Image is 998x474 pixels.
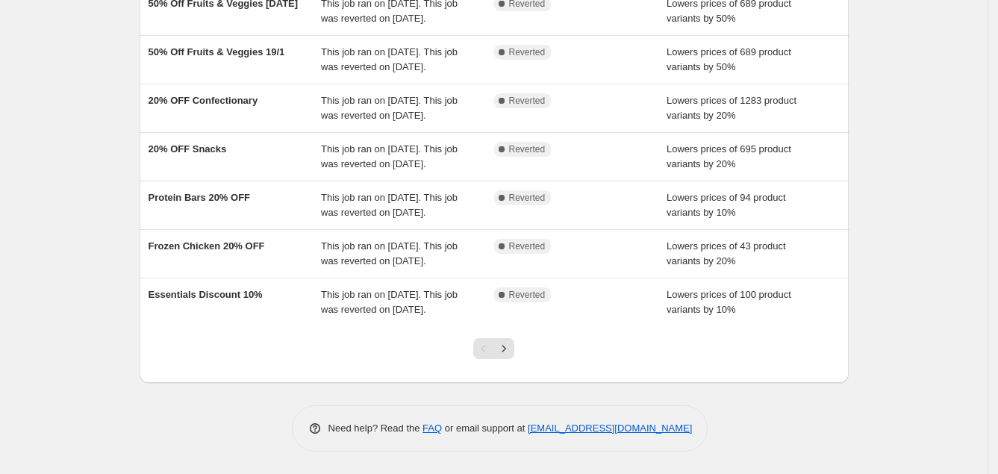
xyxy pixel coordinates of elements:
span: Reverted [509,95,546,107]
span: Reverted [509,192,546,204]
span: Lowers prices of 1283 product variants by 20% [667,95,796,121]
button: Next [493,338,514,359]
a: [EMAIL_ADDRESS][DOMAIN_NAME] [528,422,692,434]
span: This job ran on [DATE]. This job was reverted on [DATE]. [321,143,458,169]
span: Frozen Chicken 20% OFF [149,240,265,252]
span: This job ran on [DATE]. This job was reverted on [DATE]. [321,240,458,266]
span: This job ran on [DATE]. This job was reverted on [DATE]. [321,289,458,315]
span: This job ran on [DATE]. This job was reverted on [DATE]. [321,46,458,72]
span: Lowers prices of 689 product variants by 50% [667,46,791,72]
span: Lowers prices of 695 product variants by 20% [667,143,791,169]
span: Lowers prices of 43 product variants by 20% [667,240,786,266]
span: Reverted [509,240,546,252]
span: Lowers prices of 94 product variants by 10% [667,192,786,218]
span: Protein Bars 20% OFF [149,192,251,203]
a: FAQ [422,422,442,434]
span: 50% Off Fruits & Veggies 19/1 [149,46,285,57]
span: Reverted [509,143,546,155]
span: Essentials Discount 10% [149,289,263,300]
nav: Pagination [473,338,514,359]
span: Reverted [509,46,546,58]
span: Reverted [509,289,546,301]
span: This job ran on [DATE]. This job was reverted on [DATE]. [321,95,458,121]
span: Need help? Read the [328,422,423,434]
span: 20% OFF Snacks [149,143,227,155]
span: This job ran on [DATE]. This job was reverted on [DATE]. [321,192,458,218]
span: 20% OFF Confectionary [149,95,258,106]
span: Lowers prices of 100 product variants by 10% [667,289,791,315]
span: or email support at [442,422,528,434]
